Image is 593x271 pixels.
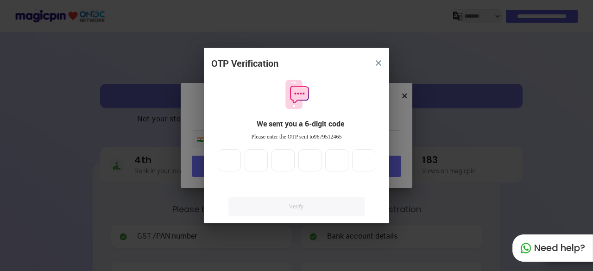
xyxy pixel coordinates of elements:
div: We sent you a 6-digit code [219,119,382,129]
button: close [370,55,387,71]
img: 8zTxi7IzMsfkYqyYgBgfvSHvmzQA9juT1O3mhMgBDT8p5s20zMZ2JbefE1IEBlkXHwa7wAFxGwdILBLhkAAAAASUVORK5CYII= [376,60,381,66]
a: Verify [228,197,365,216]
div: Need help? [512,234,593,262]
img: otpMessageIcon.11fa9bf9.svg [281,79,312,110]
div: OTP Verification [211,57,278,70]
div: Please enter the OTP sent to 9679512465 [211,133,382,141]
img: whatapp_green.7240e66a.svg [520,243,531,254]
